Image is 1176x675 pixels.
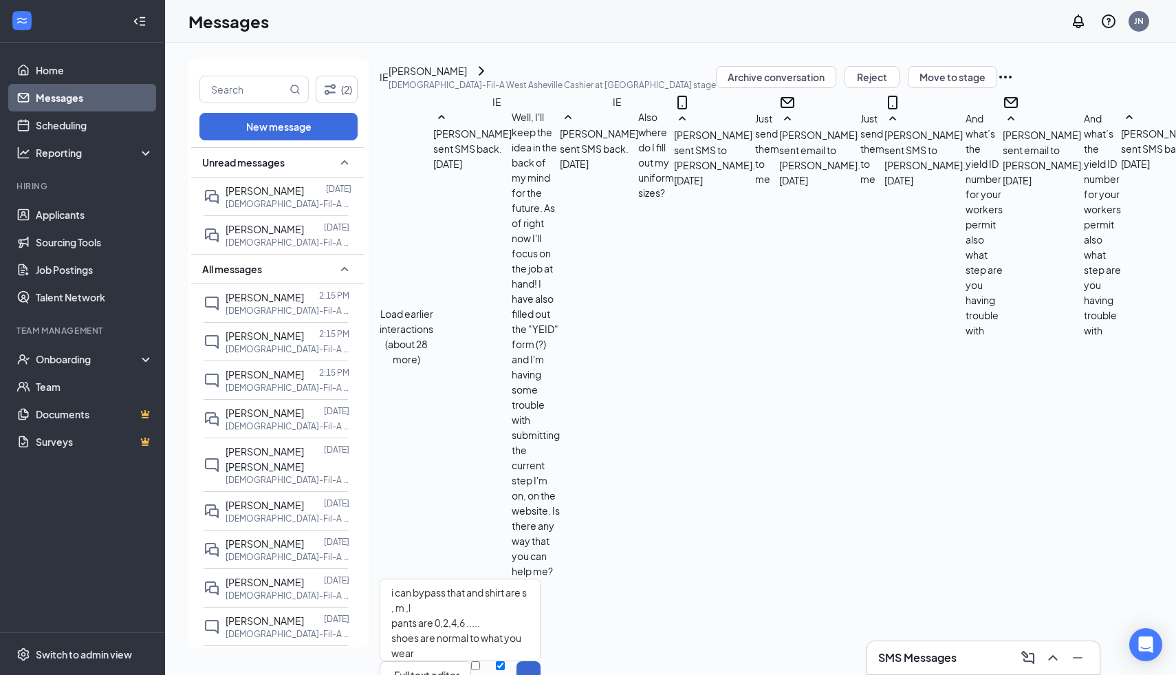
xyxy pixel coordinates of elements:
svg: DoubleChat [204,189,220,205]
svg: SmallChevronUp [433,109,450,126]
div: Hiring [17,180,151,192]
svg: SmallChevronUp [336,154,353,171]
div: IE [380,69,389,85]
span: Unread messages [202,156,285,169]
h3: SMS Messages [878,650,957,665]
svg: Collapse [133,14,146,28]
span: Well, I'll keep the idea in the back of my mind for the future. As of right now I'll focus on the... [512,111,560,577]
span: Just send them to me [860,112,884,185]
svg: DoubleChat [204,227,220,244]
svg: Email [1003,94,1019,111]
div: Switch to admin view [36,647,132,661]
a: Scheduling [36,111,153,139]
div: JN [1134,15,1144,27]
svg: ChatInactive [204,295,220,312]
svg: Minimize [1069,650,1086,666]
input: SMS [496,661,505,670]
button: New message [199,113,358,140]
div: IE [613,94,622,109]
p: [DATE] [326,183,351,195]
a: Team [36,373,153,400]
a: Talent Network [36,283,153,311]
p: [DEMOGRAPHIC_DATA]-Fil-A West Asheville Cashier at [GEOGRAPHIC_DATA] [226,343,349,355]
span: [PERSON_NAME] sent email to [PERSON_NAME]. [1003,129,1084,171]
input: Search [200,76,287,103]
svg: SmallChevronUp [560,109,576,126]
span: [PERSON_NAME] [226,407,304,419]
a: DocumentsCrown [36,400,153,428]
svg: SmallChevronUp [779,111,796,127]
div: Open Intercom Messenger [1129,628,1162,661]
button: ChevronUp [1042,647,1064,669]
span: Just send them to me [755,112,779,185]
input: Email [471,661,480,670]
svg: SmallChevronUp [674,111,690,127]
div: [PERSON_NAME] [389,63,467,78]
button: Reject [845,66,900,88]
svg: DoubleChat [204,542,220,558]
div: Reporting [36,146,154,160]
button: Filter (2) [316,76,358,103]
span: [PERSON_NAME] [226,614,304,627]
svg: ChatInactive [204,619,220,635]
p: [DEMOGRAPHIC_DATA]-Fil-A West Asheville Cashier at [GEOGRAPHIC_DATA] stage [389,79,716,91]
p: [DATE] [324,575,349,586]
span: [PERSON_NAME] [226,499,304,511]
svg: ChevronRight [473,63,490,79]
span: [PERSON_NAME] [226,223,304,235]
a: Applicants [36,201,153,228]
p: [DEMOGRAPHIC_DATA]-Fil-A West Asheville Cashier at [GEOGRAPHIC_DATA] [226,551,349,563]
svg: QuestionInfo [1100,13,1117,30]
p: [DATE] [324,444,349,456]
span: [DATE] [884,173,913,188]
h1: Messages [188,10,269,33]
p: 2:15 PM [319,290,349,301]
p: [DATE] [324,222,349,233]
p: 2:15 PM [319,328,349,340]
p: [DEMOGRAPHIC_DATA]-Fil-A West Asheville Cashier at [GEOGRAPHIC_DATA] [226,237,349,248]
svg: MobileSms [884,94,901,111]
svg: ComposeMessage [1020,650,1036,666]
svg: DoubleChat [204,411,220,427]
span: [DATE] [560,156,589,171]
span: [DATE] [1003,173,1032,188]
svg: DoubleChat [204,503,220,519]
p: [DEMOGRAPHIC_DATA]-Fil-A [GEOGRAPHIC_DATA] Full-Time Team Member at [GEOGRAPHIC_DATA] [226,628,349,640]
svg: ChatInactive [204,334,220,350]
span: [PERSON_NAME] [226,537,304,550]
span: [DATE] [1121,156,1150,171]
svg: Ellipses [997,69,1014,85]
div: Team Management [17,325,151,336]
span: All messages [202,262,262,276]
span: [DATE] [779,173,808,188]
p: [DEMOGRAPHIC_DATA]-Fil-A West Asheville Cashier at [GEOGRAPHIC_DATA] [226,305,349,317]
a: Sourcing Tools [36,228,153,256]
a: SurveysCrown [36,428,153,456]
p: [DATE] [324,613,349,625]
p: [DEMOGRAPHIC_DATA]-Fil-A West Asheville Cashier at [GEOGRAPHIC_DATA] [226,513,349,524]
svg: WorkstreamLogo [15,14,29,28]
span: [PERSON_NAME] sent SMS back. [433,127,512,155]
span: [PERSON_NAME] [226,291,304,303]
span: [DATE] [433,156,462,171]
svg: MagnifyingGlass [290,84,301,95]
svg: DoubleChat [204,580,220,597]
button: Minimize [1067,647,1089,669]
svg: SmallChevronUp [1003,111,1019,127]
svg: ChevronUp [1045,650,1061,666]
svg: SmallChevronUp [884,111,901,127]
svg: ChatInactive [204,457,220,473]
p: [DATE] [324,497,349,509]
textarea: i can bypass that and shirt are s , m ,l pants are 0,2,4,6 ..... shoes are normal to what you wear [380,579,541,661]
svg: Filter [322,81,338,98]
a: Job Postings [36,256,153,283]
p: [DEMOGRAPHIC_DATA]-Fil-A [GEOGRAPHIC_DATA] Full-Time Team Member at [GEOGRAPHIC_DATA] [226,382,349,394]
svg: SmallChevronUp [336,261,353,277]
button: ComposeMessage [1017,647,1039,669]
svg: UserCheck [17,352,30,366]
div: IE [492,94,501,109]
span: [DATE] [674,173,703,188]
p: [DATE] [324,405,349,417]
span: [PERSON_NAME] [226,576,304,588]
